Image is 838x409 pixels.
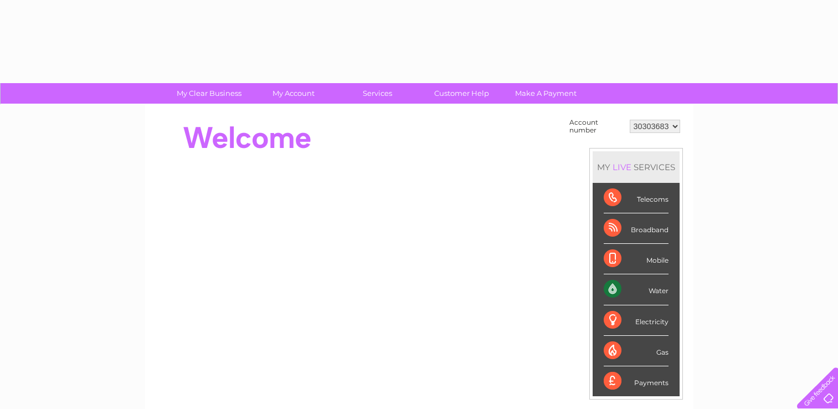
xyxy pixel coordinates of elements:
[604,305,669,336] div: Electricity
[248,83,339,104] a: My Account
[163,83,255,104] a: My Clear Business
[604,244,669,274] div: Mobile
[604,213,669,244] div: Broadband
[332,83,423,104] a: Services
[604,183,669,213] div: Telecoms
[593,151,680,183] div: MY SERVICES
[604,336,669,366] div: Gas
[610,162,634,172] div: LIVE
[500,83,592,104] a: Make A Payment
[604,274,669,305] div: Water
[416,83,507,104] a: Customer Help
[604,366,669,396] div: Payments
[567,116,627,137] td: Account number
